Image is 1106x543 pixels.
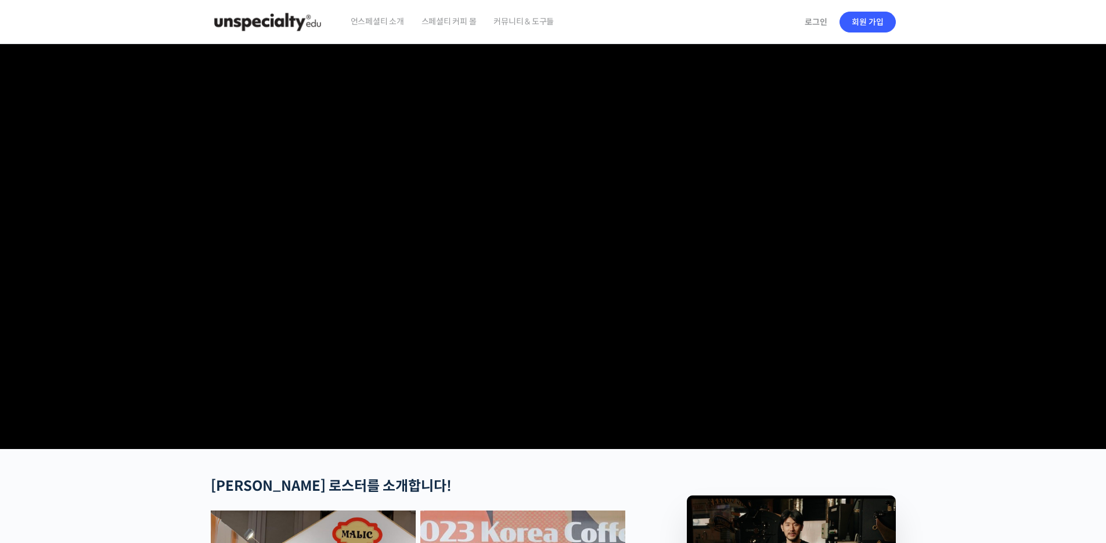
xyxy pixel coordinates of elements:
[840,12,896,32] a: 회원 가입
[211,477,452,495] strong: [PERSON_NAME] 로스터를 소개합니다!
[798,9,834,35] a: 로그인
